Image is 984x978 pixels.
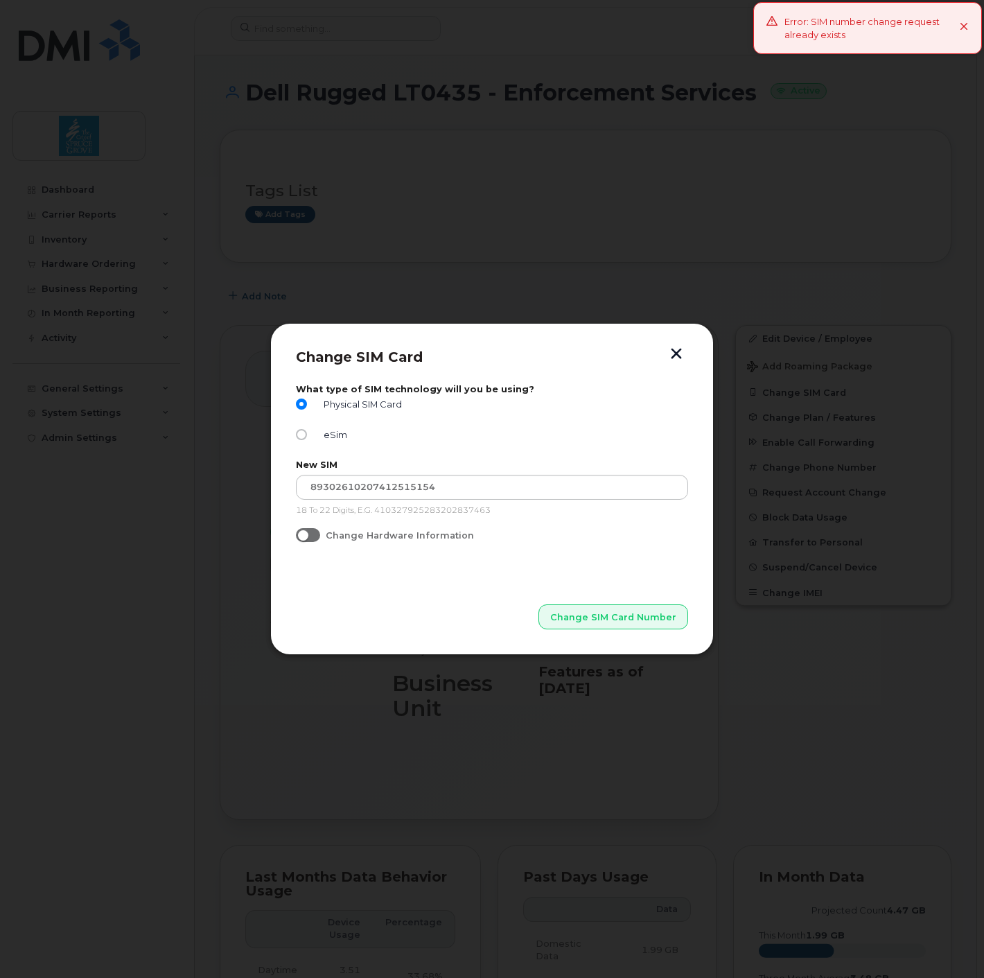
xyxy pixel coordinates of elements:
input: Input Your New SIM Number [296,475,688,500]
label: New SIM [296,460,688,470]
input: Change Hardware Information [296,528,307,539]
div: Error: SIM number change request already exists [784,15,960,41]
span: eSim [318,430,347,440]
button: Change SIM Card Number [538,604,688,629]
input: eSim [296,429,307,440]
p: 18 To 22 Digits, E.G. 410327925283202837463 [296,505,688,516]
span: Change SIM Card Number [550,611,676,624]
span: Change Hardware Information [326,530,474,541]
span: Physical SIM Card [318,399,402,410]
span: Change SIM Card [296,349,423,365]
label: What type of SIM technology will you be using? [296,384,688,394]
input: Physical SIM Card [296,399,307,410]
